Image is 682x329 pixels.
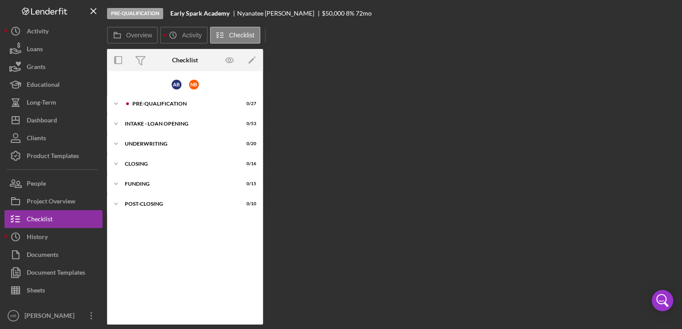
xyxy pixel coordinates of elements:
div: Document Templates [27,264,85,284]
div: Checklist [172,57,198,64]
div: 0 / 16 [240,161,256,167]
button: Checklist [4,210,103,228]
button: People [4,175,103,192]
label: Activity [182,32,201,39]
div: Nyanatee [PERSON_NAME] [237,10,322,17]
button: Project Overview [4,192,103,210]
div: Clients [27,129,46,149]
div: History [27,228,48,248]
div: Funding [125,181,234,187]
button: Overview [107,27,158,44]
span: $50,000 [322,9,345,17]
div: Pre-Qualification [107,8,163,19]
div: N B [189,80,199,89]
div: UNDERWRITING [125,141,234,146]
text: HR [10,313,16,318]
button: Grants [4,58,103,76]
b: Early Spark Academy [170,10,230,17]
button: Document Templates [4,264,103,281]
div: 0 / 53 [240,121,256,126]
button: Sheets [4,281,103,299]
div: A B [172,80,181,89]
div: 8 % [346,10,354,17]
button: Long-Term [4,93,103,111]
div: Checklist [27,210,53,230]
button: Clients [4,129,103,147]
label: Checklist [229,32,255,39]
div: Documents [27,246,58,266]
button: Checklist [210,27,260,44]
div: Educational [27,76,60,96]
button: Product Templates [4,147,103,165]
div: INTAKE - LOAN OPENING [125,121,234,126]
div: 0 / 27 [240,101,256,106]
button: Loans [4,40,103,58]
button: Activity [160,27,207,44]
div: Open Intercom Messenger [652,290,673,311]
div: 0 / 20 [240,141,256,146]
div: Activity [27,22,49,42]
div: POST-CLOSING [125,201,234,207]
div: 0 / 15 [240,181,256,187]
div: Grants [27,58,45,78]
button: Educational [4,76,103,93]
div: CLOSING [125,161,234,167]
button: History [4,228,103,246]
div: People [27,175,46,195]
div: Loans [27,40,43,60]
button: Activity [4,22,103,40]
div: Sheets [27,281,45,301]
label: Overview [126,32,152,39]
div: Project Overview [27,192,75,212]
div: 72 mo [356,10,372,17]
div: Pre-Qualification [132,101,234,106]
div: [PERSON_NAME] [22,307,80,327]
div: Long-Term [27,93,56,114]
button: Dashboard [4,111,103,129]
button: Documents [4,246,103,264]
div: Product Templates [27,147,79,167]
div: 0 / 10 [240,201,256,207]
button: HR[PERSON_NAME] [4,307,103,325]
div: Dashboard [27,111,57,131]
